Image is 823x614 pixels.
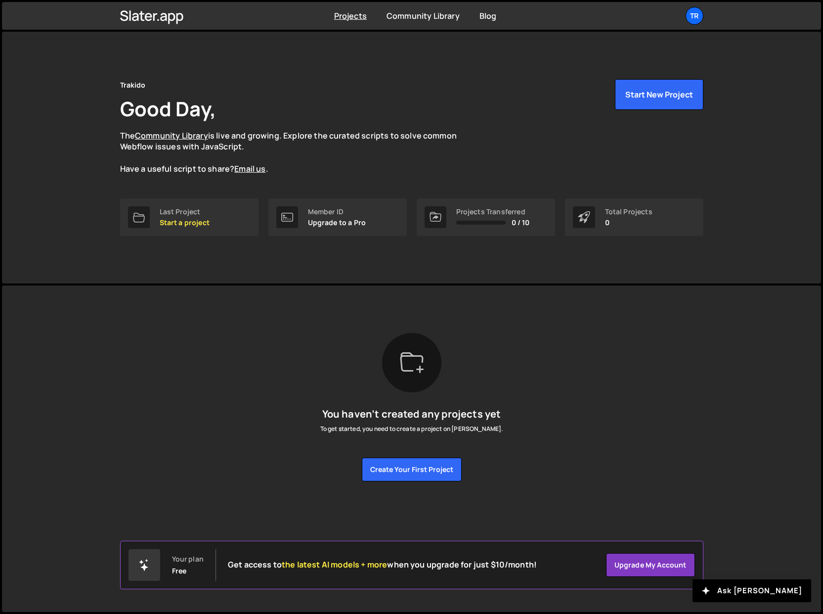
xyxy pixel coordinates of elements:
[308,219,366,227] p: Upgrade to a Pro
[228,560,537,569] h2: Get access to when you upgrade for just $10/month!
[120,130,476,175] p: The is live and growing. Explore the curated scripts to solve common Webflow issues with JavaScri...
[160,208,210,216] div: Last Project
[320,408,503,420] h5: You haven’t created any projects yet
[282,559,387,570] span: the latest AI models + more
[387,10,460,21] a: Community Library
[308,208,366,216] div: Member ID
[172,555,204,563] div: Your plan
[160,219,210,227] p: Start a project
[120,79,146,91] div: Trakido
[135,130,208,141] a: Community Library
[362,458,462,481] button: Create your first project
[605,208,652,216] div: Total Projects
[120,95,216,122] h1: Good Day,
[686,7,703,25] a: Tr
[479,10,497,21] a: Blog
[615,79,703,110] button: Start New Project
[693,579,811,602] button: Ask [PERSON_NAME]
[605,219,652,227] p: 0
[234,163,265,174] a: Email us
[320,424,503,434] p: To get started, you need to create a project on [PERSON_NAME].
[120,198,259,236] a: Last Project Start a project
[606,553,695,577] a: Upgrade my account
[512,219,530,227] span: 0 / 10
[172,567,187,575] div: Free
[456,208,530,216] div: Projects Transferred
[334,10,367,21] a: Projects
